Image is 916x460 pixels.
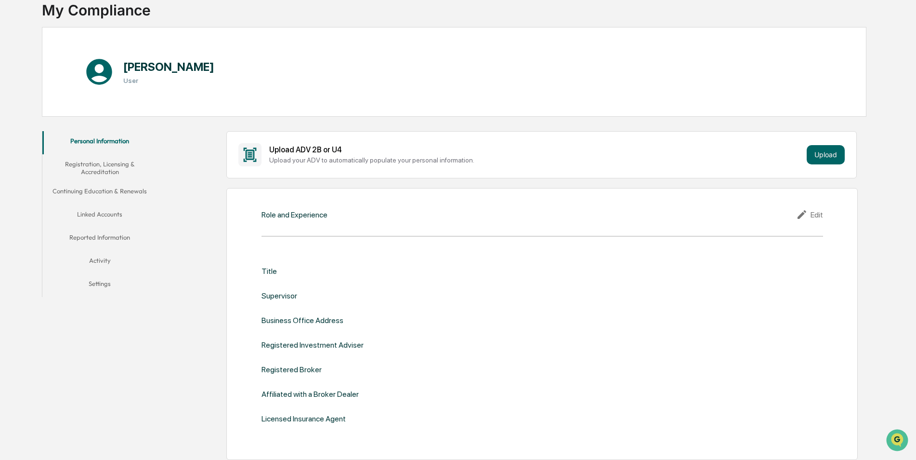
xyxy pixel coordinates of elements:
div: Business Office Address [262,316,343,325]
button: Start new chat [164,77,175,88]
button: Personal Information [42,131,157,154]
button: Settings [42,274,157,297]
span: Pylon [96,163,117,171]
a: 🖐️Preclearance [6,118,66,135]
button: Upload [807,145,845,164]
button: Registration, Licensing & Accreditation [42,154,157,182]
p: How can we help? [10,20,175,36]
iframe: Open customer support [885,428,911,454]
span: Data Lookup [19,140,61,149]
span: Preclearance [19,122,62,131]
div: Upload ADV 2B or U4 [269,145,802,154]
div: Licensed Insurance Agent [262,414,346,423]
h3: User [123,77,214,84]
div: We're available if you need us! [33,83,122,91]
h1: [PERSON_NAME] [123,60,214,74]
div: 🖐️ [10,122,17,130]
div: Registered Investment Adviser [262,340,364,350]
div: 🔎 [10,141,17,149]
div: Title [262,267,277,276]
div: Start new chat [33,74,158,83]
button: Activity [42,251,157,274]
button: Continuing Education & Renewals [42,181,157,204]
div: Supervisor [262,291,297,300]
div: Edit [796,209,823,220]
div: Upload your ADV to automatically populate your personal information. [269,156,802,164]
div: Registered Broker [262,365,322,374]
img: 1746055101610-c473b297-6a78-478c-a979-82029cc54cd1 [10,74,27,91]
button: Linked Accounts [42,204,157,228]
a: 🔎Data Lookup [6,136,65,153]
div: Role and Experience [262,210,327,219]
div: Affiliated with a Broker Dealer [262,390,359,399]
a: Powered byPylon [68,163,117,171]
span: Attestations [79,122,119,131]
div: secondary tabs example [42,131,157,298]
div: 🗄️ [70,122,78,130]
button: Reported Information [42,228,157,251]
a: 🗄️Attestations [66,118,123,135]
